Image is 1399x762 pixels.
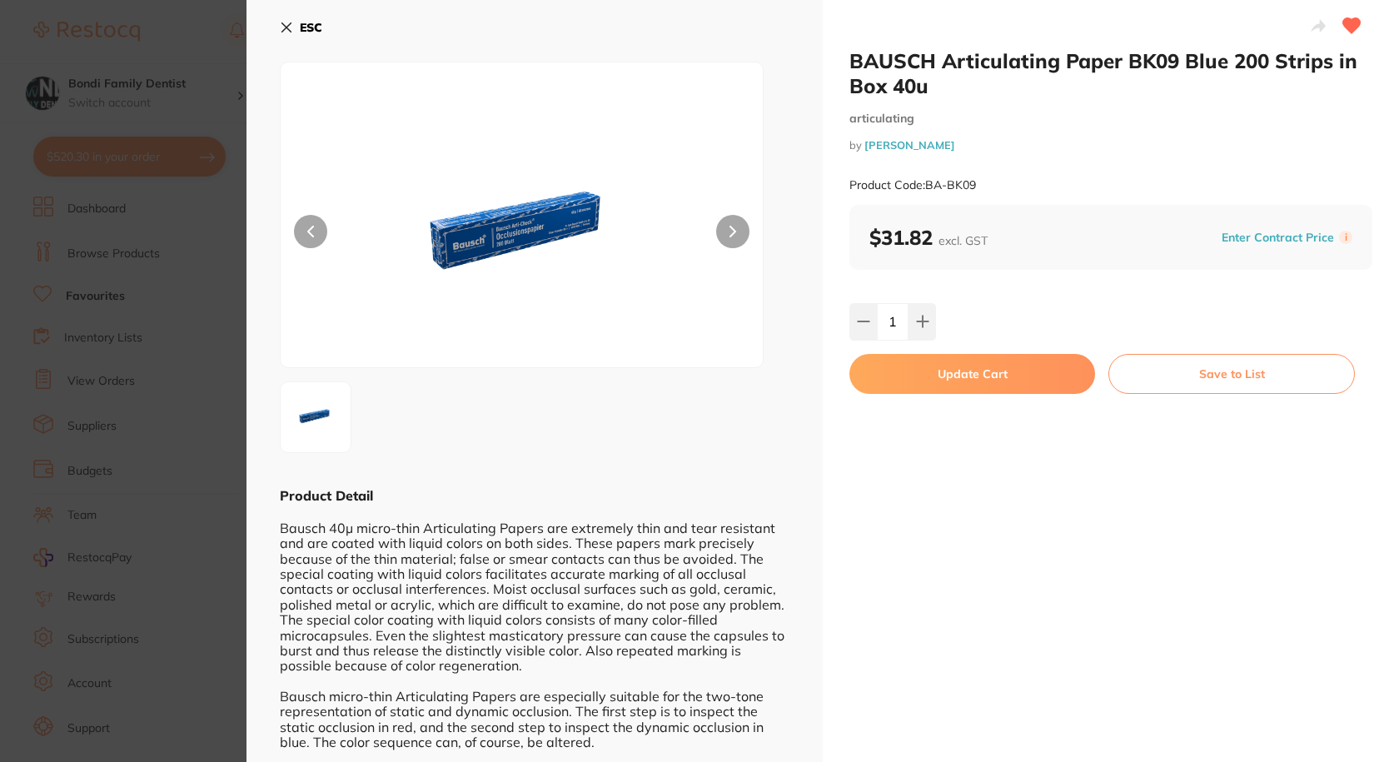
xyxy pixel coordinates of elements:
[869,225,988,250] b: $31.82
[1108,354,1355,394] button: Save to List
[1339,231,1352,244] label: i
[72,47,287,64] p: If error persists, please let us know.
[864,138,955,152] a: [PERSON_NAME]
[286,387,346,447] img: bS5wbmc
[849,48,1372,98] h2: BAUSCH Articulating Paper BK09 Blue 200 Strips in Box 40u
[849,112,1372,126] small: articulating
[849,139,1372,152] small: by
[300,20,322,35] b: ESC
[1217,230,1339,246] button: Enter Contract Price
[37,50,64,77] img: Profile image for Restocq
[938,233,988,248] span: excl. GST
[377,104,667,367] img: bS5wbmc
[25,35,308,90] div: message notification from Restocq, 3h ago. If error persists, please let us know.
[72,64,287,79] p: Message from Restocq, sent 3h ago
[849,178,976,192] small: Product Code: BA-BK09
[280,487,373,504] b: Product Detail
[849,354,1095,394] button: Update Cart
[280,13,322,42] button: ESC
